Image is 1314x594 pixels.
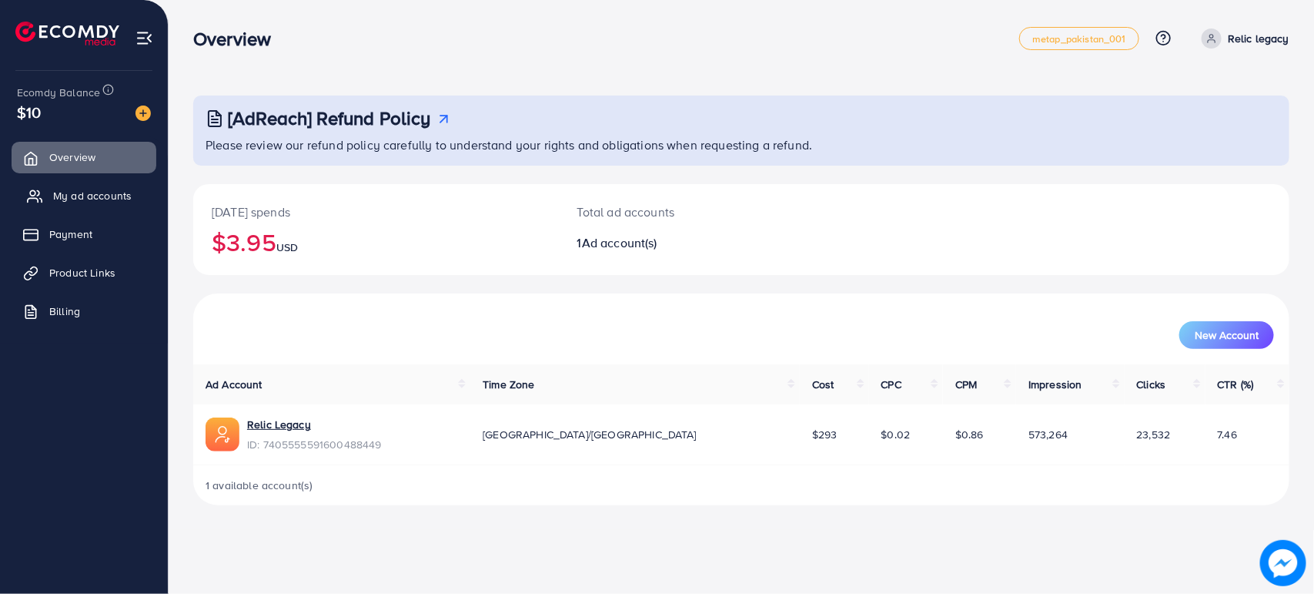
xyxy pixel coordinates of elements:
span: New Account [1195,330,1259,341]
h3: [AdReach] Refund Policy [228,107,431,129]
span: Overview [49,149,95,165]
button: New Account [1179,321,1274,349]
a: Billing [12,296,156,327]
img: menu [135,29,153,47]
span: metap_pakistan_001 [1032,34,1126,44]
a: Relic legacy [1195,29,1289,49]
p: Total ad accounts [577,203,814,221]
span: My ad accounts [53,188,132,203]
a: Relic Legacy [247,417,382,432]
span: Clicks [1137,377,1166,392]
span: Billing [49,304,80,319]
span: ID: 7405555591600488449 [247,437,382,452]
span: Ad Account [206,377,262,392]
span: 23,532 [1137,427,1171,442]
span: $0.02 [881,427,911,442]
h3: Overview [193,28,283,50]
a: Product Links [12,257,156,288]
a: My ad accounts [12,180,156,211]
span: $0.86 [955,427,984,442]
span: $10 [17,101,41,123]
a: Payment [12,219,156,250]
span: Impression [1028,377,1082,392]
a: metap_pakistan_001 [1019,27,1139,50]
img: ic-ads-acc.e4c84228.svg [206,418,239,451]
p: [DATE] spends [212,203,540,221]
span: CTR (%) [1218,377,1254,392]
a: Overview [12,142,156,173]
span: Cost [812,377,834,392]
p: Relic legacy [1228,29,1289,48]
img: logo [15,22,119,45]
span: USD [276,240,298,255]
span: [GEOGRAPHIC_DATA]/[GEOGRAPHIC_DATA] [483,427,697,442]
span: Ecomdy Balance [17,85,100,100]
span: Payment [49,227,92,242]
span: $293 [812,427,838,442]
img: image [1261,541,1306,586]
span: 7.46 [1218,427,1238,442]
span: CPM [955,377,977,392]
img: image [135,106,151,121]
span: Time Zone [483,377,534,392]
h2: $3.95 [212,227,540,257]
span: 1 available account(s) [206,478,313,493]
span: CPC [881,377,901,392]
span: Ad account(s) [582,234,657,251]
span: Product Links [49,265,115,280]
p: Please review our refund policy carefully to understand your rights and obligations when requesti... [206,136,1280,154]
h2: 1 [577,236,814,250]
span: 573,264 [1028,427,1068,442]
